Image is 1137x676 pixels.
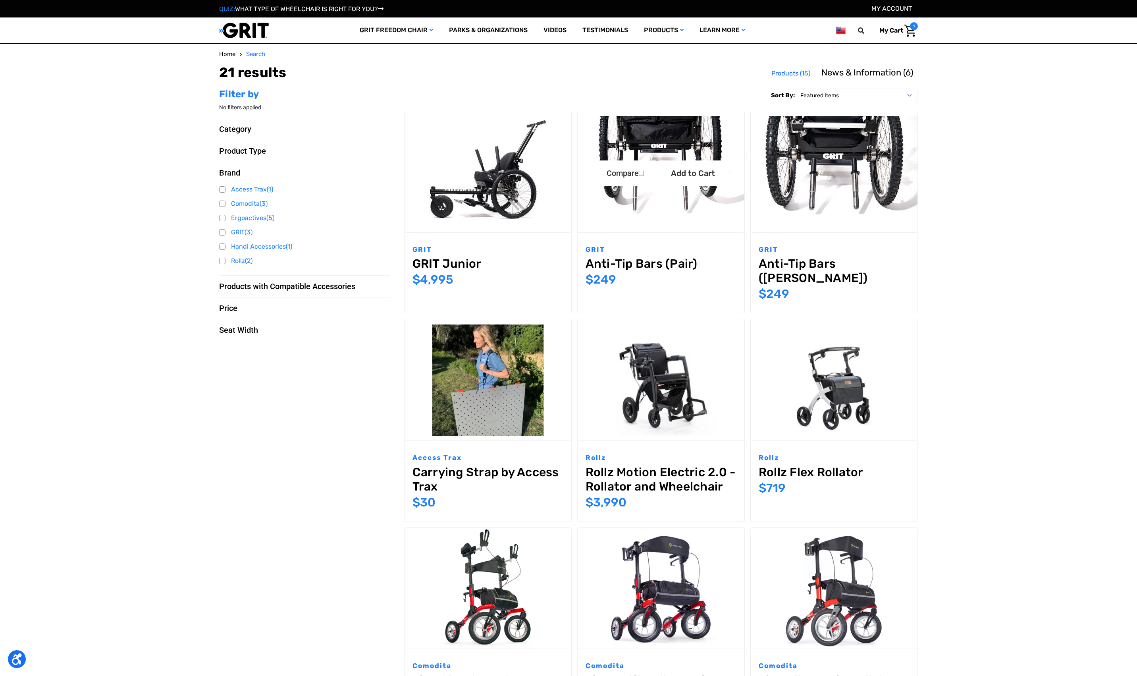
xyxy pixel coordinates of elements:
[219,255,390,267] a: Rollz(2)
[219,168,240,178] span: Brand
[245,228,252,236] span: (3)
[759,245,910,255] p: GRIT
[751,111,917,232] a: Anti-Tip Bars (GRIT Jr.),$249.00
[286,243,292,250] span: (1)
[246,50,265,58] span: Search
[219,146,390,156] button: Product Type
[574,17,636,43] a: Testimonials
[759,453,910,463] p: Rollz
[771,89,795,102] label: Sort By:
[219,168,390,178] button: Brand
[219,5,383,13] a: QUIZ:WHAT TYPE OF WHEELCHAIR IS RIGHT FOR YOU?
[904,25,916,37] img: Cart
[871,5,912,12] a: Account
[578,528,744,649] a: Tipo Petite All-Terrain Rollator by Comodita,$580.00
[759,257,910,285] a: Anti-Tip Bars (GRIT Jr.),$249.00
[586,257,736,271] a: Anti-Tip Bars (Pair),$249.00
[586,465,736,494] a: Rollz Motion Electric 2.0 - Rollator and Wheelchair,$3,990.00
[836,25,846,35] img: us.png
[821,67,913,78] span: News & Information (6)
[352,17,441,43] a: GRIT Freedom Chair
[219,89,390,100] h2: Filter by
[412,257,563,271] a: GRIT Junior,$4,995.00
[405,116,571,227] img: GRIT Junior: GRIT Freedom Chair all terrain wheelchair engineered specifically for kids
[578,319,744,440] img: Rollz Motion Electric 2.0 - Rollator and Wheelchair
[636,17,692,43] a: Products
[266,214,274,222] span: (5)
[219,325,258,335] span: Seat Width
[219,124,390,134] button: Category
[405,319,571,440] a: Carrying Strap by Access Trax,$30.00
[873,22,918,39] a: Cart with 1 items
[219,65,287,81] h1: 21 results
[658,160,728,186] a: Add to Cart
[267,185,273,193] span: (1)
[578,319,744,440] a: Rollz Motion Electric 2.0 - Rollator and Wheelchair,$3,990.00
[586,661,736,671] p: Comodita
[405,528,571,649] a: Tipo Standup Advance All-Terrain Rollator by Comodita,$620.00
[219,50,235,58] span: Home
[219,50,235,59] a: Home
[219,226,390,238] a: GRIT(3)
[219,241,390,253] a: Handi Accessories(1)
[692,17,753,43] a: Learn More
[219,146,266,156] span: Product Type
[771,70,810,77] span: Products (15)
[586,495,626,510] span: $3,990
[219,212,390,224] a: Ergoactives(5)
[260,200,268,207] span: (3)
[536,17,574,43] a: Videos
[219,198,390,210] a: Comodita(3)
[246,50,265,59] a: Search
[412,453,563,463] p: Access Trax
[219,124,251,134] span: Category
[910,22,918,30] span: 1
[751,116,917,227] img: GRIT Anti-Tip Bars GRIT Junior: anti-tip balance sticks pair installed at rear of off road wheelc...
[759,661,910,671] p: Comodita
[639,171,644,176] input: Compare
[759,465,910,479] a: Rollz Flex Rollator,$719.00
[219,103,390,112] p: No filters applied
[219,5,235,13] span: QUIZ:
[751,528,917,649] a: Tipo All-Terrain Rollator by Comodita,$580.00
[219,50,918,59] nav: Breadcrumb
[219,282,390,291] button: Products with Compatible Accessories
[412,661,563,671] p: Comodita
[759,481,786,495] span: $719
[219,303,390,313] button: Price
[594,160,657,186] label: Compare
[412,245,563,255] p: GRIT
[879,27,903,34] span: My Cart
[578,116,744,227] img: GRIT Anti-Tip Bars: back of GRIT Freedom Chair with anti-tip balance sticks pair installed at rea...
[219,22,269,39] img: GRIT All-Terrain Wheelchair and Mobility Equipment
[861,22,873,39] input: Search
[751,319,917,440] img: Rollz Flex Rollator
[578,111,744,232] a: Anti-Tip Bars (Pair),$249.00
[578,528,744,649] img: Tipo Petite All-Terrain Rollator by Comodita
[412,272,453,287] span: $4,995
[586,245,736,255] p: GRIT
[219,325,390,335] button: Seat Width
[751,528,917,649] img: Tipo All-Terrain Rollator by Comodita
[219,303,237,313] span: Price
[412,495,436,510] span: $30
[751,319,917,440] a: Rollz Flex Rollator,$719.00
[412,465,563,494] a: Carrying Strap by Access Trax,$30.00
[759,287,789,301] span: $249
[405,111,571,232] a: GRIT Junior,$4,995.00
[405,528,571,649] img: Tipo Standup Advance All-Terrain Rollator by Comodita
[441,17,536,43] a: Parks & Organizations
[586,453,736,463] p: Rollz
[219,282,355,291] span: Products with Compatible Accessories
[219,183,390,195] a: Access Trax(1)
[586,272,616,287] span: $249
[405,324,571,436] img: Carrying Strap by Access Trax
[245,257,252,265] span: (2)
